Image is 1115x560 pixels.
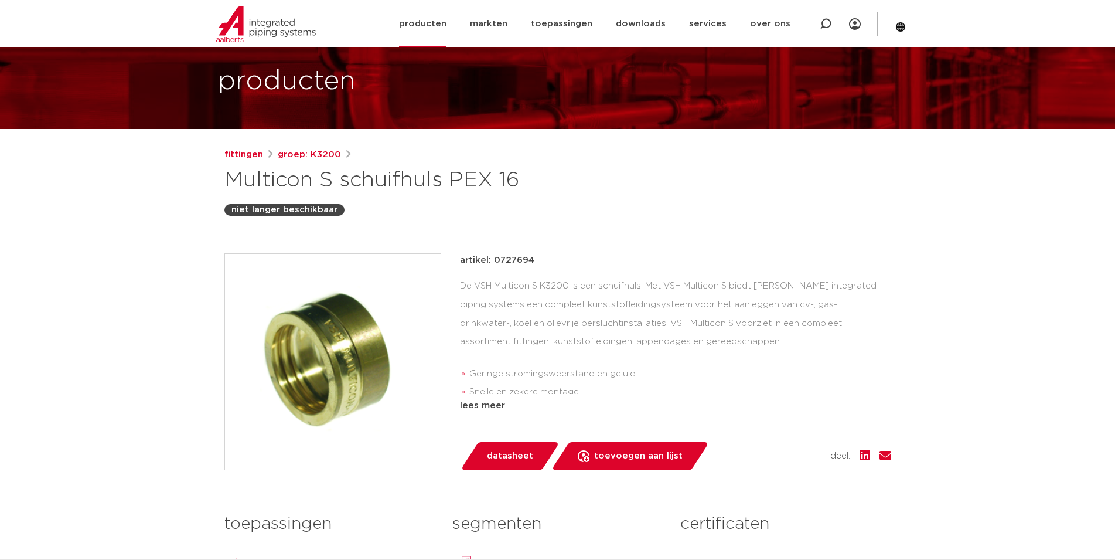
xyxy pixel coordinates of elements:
[460,253,534,267] p: artikel: 0727694
[460,399,891,413] div: lees meer
[469,383,891,402] li: Snelle en zekere montage
[278,148,341,162] a: groep: K3200
[469,365,891,383] li: Geringe stromingsweerstand en geluid
[680,513,891,536] h3: certificaten
[231,203,337,217] p: niet langer beschikbaar
[452,513,663,536] h3: segmenten
[225,254,441,470] img: Product Image for Multicon S schuifhuls PEX 16
[224,513,435,536] h3: toepassingen
[830,449,850,463] span: deel:
[218,63,356,100] h1: producten
[460,277,891,394] div: De VSH Multicon S K3200 is een schuifhuls. Met VSH Multicon S biedt [PERSON_NAME] integrated pipi...
[224,167,664,195] h1: Multicon S schuifhuls PEX 16
[460,442,560,470] a: datasheet
[224,148,263,162] a: fittingen
[487,447,533,466] span: datasheet
[594,447,683,466] span: toevoegen aan lijst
